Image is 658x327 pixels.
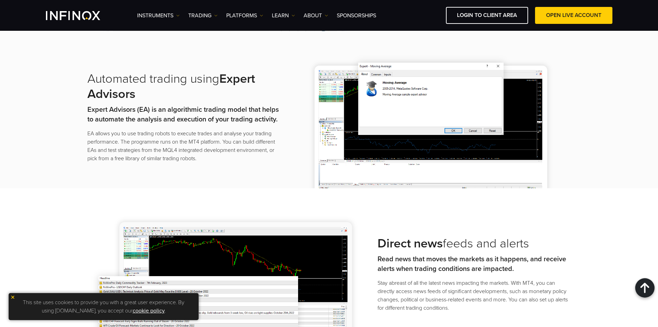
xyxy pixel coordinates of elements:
a: Learn [272,11,295,20]
p: This site uses cookies to provide you with a great user experience. By using [DOMAIN_NAME], you a... [12,297,195,317]
a: Instruments [137,11,180,20]
p: EA allows you to use trading robots to execute trades and analyse your trading performance. The p... [87,129,281,163]
a: OPEN LIVE ACCOUNT [535,7,612,24]
strong: Expert Advisors (EA) is an algorithmic trading model that helps to automate the analysis and exec... [87,106,279,124]
a: PLATFORMS [226,11,263,20]
strong: Expert Advisors [87,71,255,101]
a: TRADING [188,11,218,20]
p: Stay abreast of all the latest news impacting the markets. With MT4, you can directly access news... [378,279,571,312]
a: cookie policy [133,307,165,314]
strong: Read news that moves the markets as it happens, and receive alerts when trading conditions are im... [378,255,566,273]
a: ABOUT [304,11,328,20]
strong: Direct news [378,236,443,251]
img: yellow close icon [10,295,15,300]
a: LOGIN TO CLIENT AREA [446,7,528,24]
a: INFINOX Logo [46,11,116,20]
h2: feeds and alerts [378,236,571,251]
img: Meta Trader 4 [293,46,571,188]
h2: Automated trading using [87,71,281,102]
a: SPONSORSHIPS [337,11,376,20]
